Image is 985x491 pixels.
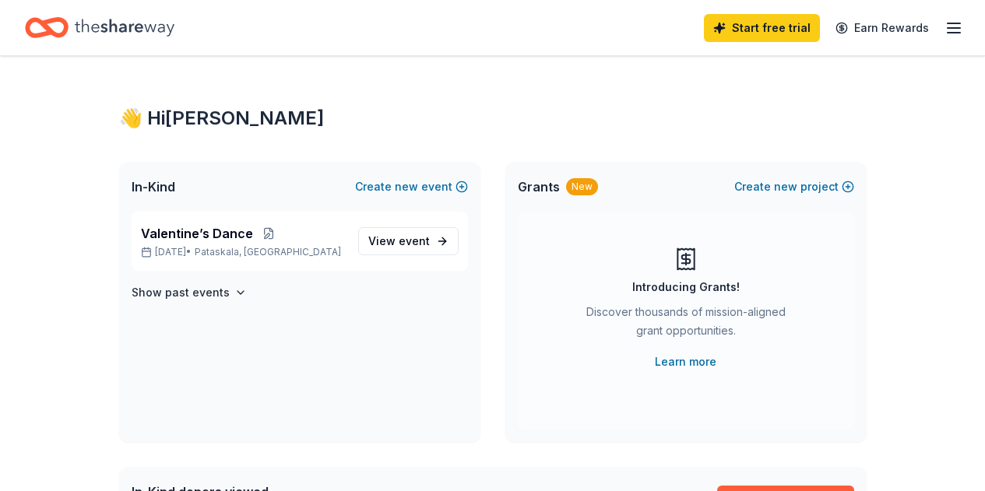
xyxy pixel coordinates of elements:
[358,227,459,255] a: View event
[132,177,175,196] span: In-Kind
[132,283,230,302] h4: Show past events
[132,283,247,302] button: Show past events
[195,246,341,258] span: Pataskala, [GEOGRAPHIC_DATA]
[368,232,430,251] span: View
[399,234,430,247] span: event
[395,177,418,196] span: new
[25,9,174,46] a: Home
[119,106,867,131] div: 👋 Hi [PERSON_NAME]
[774,177,797,196] span: new
[518,177,560,196] span: Grants
[826,14,938,42] a: Earn Rewards
[580,303,792,346] div: Discover thousands of mission-aligned grant opportunities.
[141,246,346,258] p: [DATE] •
[355,177,468,196] button: Createnewevent
[734,177,854,196] button: Createnewproject
[141,224,253,243] span: Valentine’s Dance
[566,178,598,195] div: New
[632,278,740,296] div: Introducing Grants!
[704,14,820,42] a: Start free trial
[655,352,716,371] a: Learn more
